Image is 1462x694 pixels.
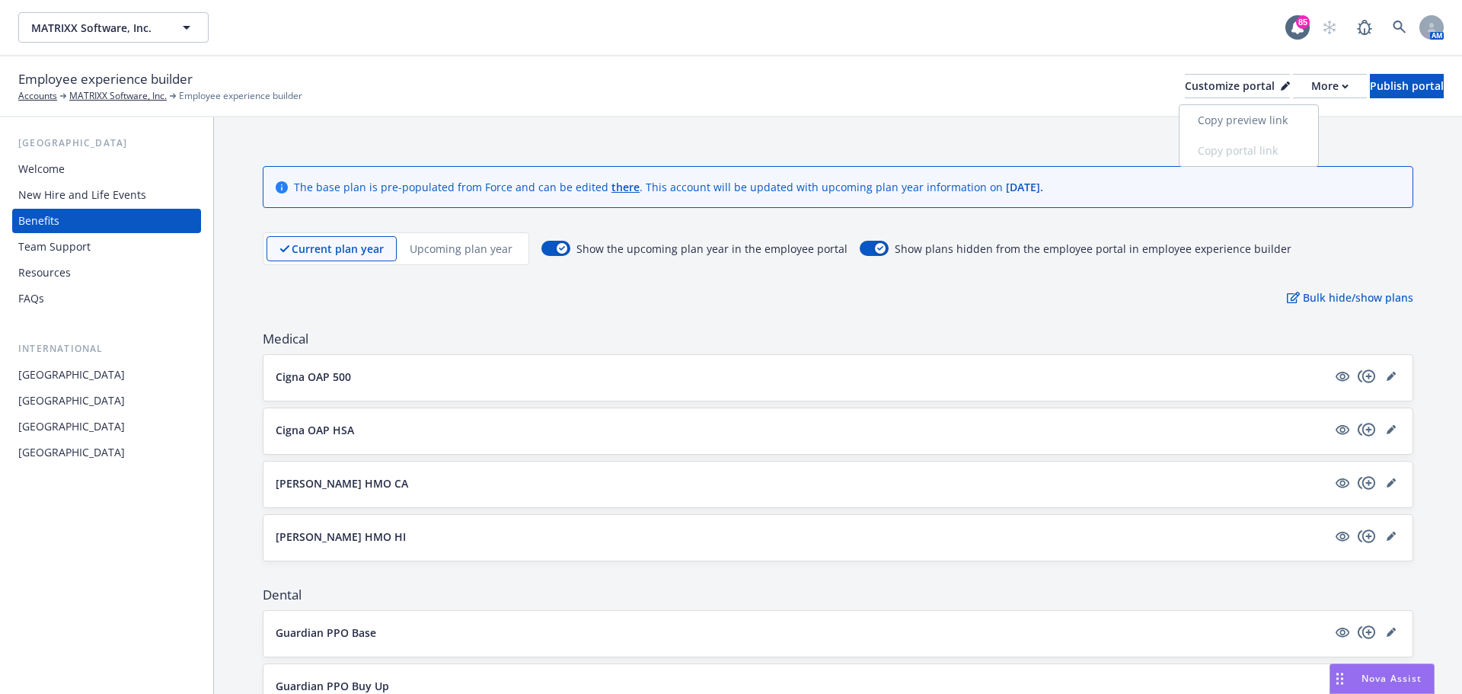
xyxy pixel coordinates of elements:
div: FAQs [18,286,44,311]
span: Show the upcoming plan year in the employee portal [576,241,848,257]
div: [GEOGRAPHIC_DATA] [12,136,201,151]
p: Upcoming plan year [410,241,512,257]
a: visible [1333,474,1352,492]
a: Team Support [12,235,201,259]
a: editPencil [1382,623,1400,641]
a: [GEOGRAPHIC_DATA] [12,440,201,465]
div: [GEOGRAPHIC_DATA] [18,440,125,465]
div: More [1311,75,1349,98]
a: copyPlus [1358,527,1376,545]
button: Cigna OAP 500 [276,369,1327,385]
a: editPencil [1382,474,1400,492]
a: [GEOGRAPHIC_DATA] [12,414,201,439]
a: copyPlus [1358,421,1376,439]
p: [PERSON_NAME] HMO HI [276,529,406,545]
span: Medical [263,330,1413,348]
a: Report a Bug [1349,12,1380,43]
div: Team Support [18,235,91,259]
div: [GEOGRAPHIC_DATA] [18,389,125,413]
button: [PERSON_NAME] HMO HI [276,529,1327,545]
div: [GEOGRAPHIC_DATA] [18,414,125,439]
a: [GEOGRAPHIC_DATA] [12,389,201,413]
p: Bulk hide/show plans [1287,289,1413,305]
button: Customize portal [1185,74,1290,98]
p: Cigna OAP HSA [276,422,354,438]
div: International [12,341,201,357]
button: More [1293,74,1367,98]
div: New Hire and Life Events [18,183,146,207]
p: [PERSON_NAME] HMO CA [276,475,408,491]
button: Guardian PPO Base [276,625,1327,641]
p: Guardian PPO Buy Up [276,678,389,694]
a: Welcome [12,157,201,181]
a: there [611,180,640,194]
a: visible [1333,623,1352,641]
span: The base plan is pre-populated from Force and can be edited [294,180,611,194]
a: visible [1333,421,1352,439]
a: visible [1333,527,1352,545]
a: Search [1384,12,1415,43]
span: Nova Assist [1361,672,1422,685]
span: Show plans hidden from the employee portal in employee experience builder [895,241,1291,257]
button: Nova Assist [1330,664,1435,694]
a: visible [1333,367,1352,385]
div: Publish portal [1370,75,1444,98]
a: copyPlus [1358,367,1376,385]
a: Start snowing [1314,12,1345,43]
span: Dental [263,586,1413,604]
button: Publish portal [1370,74,1444,98]
p: Current plan year [292,241,384,257]
span: MATRIXX Software, Inc. [31,20,163,36]
a: [GEOGRAPHIC_DATA] [12,363,201,387]
div: [GEOGRAPHIC_DATA] [18,363,125,387]
span: [DATE] . [1006,180,1043,194]
a: Copy preview link [1179,105,1318,136]
div: 85 [1296,15,1310,29]
a: editPencil [1382,367,1400,385]
div: Drag to move [1330,664,1349,693]
a: editPencil [1382,421,1400,439]
a: copyPlus [1358,623,1376,641]
button: Cigna OAP HSA [276,422,1327,438]
span: Employee experience builder [18,69,193,89]
a: MATRIXX Software, Inc. [69,89,167,103]
p: Cigna OAP 500 [276,369,351,385]
div: Welcome [18,157,65,181]
a: editPencil [1382,527,1400,545]
p: Guardian PPO Base [276,625,376,641]
a: FAQs [12,286,201,311]
button: MATRIXX Software, Inc. [18,12,209,43]
div: Customize portal [1185,75,1290,98]
a: Accounts [18,89,57,103]
span: Employee experience builder [179,89,302,103]
a: Resources [12,261,201,285]
div: Resources [18,261,71,285]
a: New Hire and Life Events [12,183,201,207]
div: Benefits [18,209,59,233]
a: Benefits [12,209,201,233]
button: [PERSON_NAME] HMO CA [276,475,1327,491]
span: . This account will be updated with upcoming plan year information on [640,180,1006,194]
a: copyPlus [1358,474,1376,492]
button: Guardian PPO Buy Up [276,678,1327,694]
